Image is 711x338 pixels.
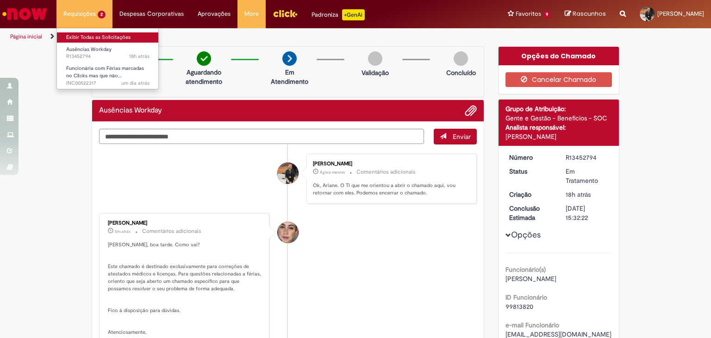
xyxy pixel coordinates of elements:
[465,105,477,117] button: Adicionar anexos
[115,229,131,234] time: 28/08/2025 08:39:21
[320,169,345,175] time: 28/08/2025 08:44:39
[434,129,477,144] button: Enviar
[320,169,345,175] span: Agora mesmo
[119,9,184,19] span: Despesas Corporativas
[505,275,556,283] span: [PERSON_NAME]
[63,9,96,19] span: Requisições
[57,63,159,83] a: Aberto INC00522317 : Funcionária com Férias marcadas no Clicks mas que não refletem no FPW
[505,72,612,87] button: Cancelar Chamado
[282,51,297,66] img: arrow-next.png
[121,80,150,87] time: 26/08/2025 18:51:29
[356,168,416,176] small: Comentários adicionais
[108,220,262,226] div: [PERSON_NAME]
[453,132,471,141] span: Enviar
[505,104,612,113] div: Grupo de Atribuição:
[566,190,591,199] time: 27/08/2025 14:32:18
[57,44,159,62] a: Aberto R13452794 : Ausências Workday
[277,163,299,184] div: Felipe Martins Chagas
[505,123,612,132] div: Analista responsável:
[516,9,541,19] span: Favoritos
[313,161,467,167] div: [PERSON_NAME]
[505,132,612,141] div: [PERSON_NAME]
[502,153,559,162] dt: Número
[499,47,619,65] div: Opções do Chamado
[657,10,704,18] span: [PERSON_NAME]
[121,80,150,87] span: um dia atrás
[502,190,559,199] dt: Criação
[502,204,559,222] dt: Conclusão Estimada
[244,9,259,19] span: More
[10,33,42,40] a: Página inicial
[99,106,162,115] h2: Ausências Workday Histórico de tíquete
[566,190,591,199] span: 18h atrás
[505,293,547,301] b: ID Funcionário
[129,53,150,60] time: 27/08/2025 14:32:20
[197,51,211,66] img: check-circle-green.png
[273,6,298,20] img: click_logo_yellow_360x200.png
[66,53,150,60] span: R13452794
[267,68,312,86] p: Em Atendimento
[115,229,131,234] span: 5m atrás
[1,5,49,23] img: ServiceNow
[342,9,365,20] p: +GenAi
[129,53,150,60] span: 18h atrás
[454,51,468,66] img: img-circle-grey.png
[543,11,551,19] span: 9
[505,265,546,274] b: Funcionário(s)
[181,68,226,86] p: Aguardando atendimento
[566,190,609,199] div: 27/08/2025 14:32:18
[66,80,150,87] span: INC00522317
[99,129,424,144] textarea: Digite sua mensagem aqui...
[66,65,144,79] span: Funcionária com Férias marcadas no Clicks mas que não…
[57,32,159,43] a: Exibir Todas as Solicitações
[505,302,533,311] span: 99813820
[566,153,609,162] div: R13452794
[108,241,262,336] p: [PERSON_NAME], boa tarde. Como vai? Este chamado é destinado exclusivamente para correções de ate...
[565,10,606,19] a: Rascunhos
[312,9,365,20] div: Padroniza
[362,68,389,77] p: Validação
[505,321,559,329] b: e-mail Funcionário
[66,46,112,53] span: Ausências Workday
[573,9,606,18] span: Rascunhos
[277,222,299,243] div: Ariane Ruiz Amorim
[505,113,612,123] div: Gente e Gestão - Benefícios - SOC
[142,227,201,235] small: Comentários adicionais
[198,9,231,19] span: Aprovações
[98,11,106,19] span: 2
[566,167,609,185] div: Em Tratamento
[502,167,559,176] dt: Status
[7,28,467,45] ul: Trilhas de página
[368,51,382,66] img: img-circle-grey.png
[313,182,467,196] p: Ok, Ariane. O TI que me orientou a abrir o chamado aqui, vou retornar com eles. Podemos encerrar ...
[446,68,476,77] p: Concluído
[566,204,609,222] div: [DATE] 15:32:22
[56,28,159,89] ul: Requisições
